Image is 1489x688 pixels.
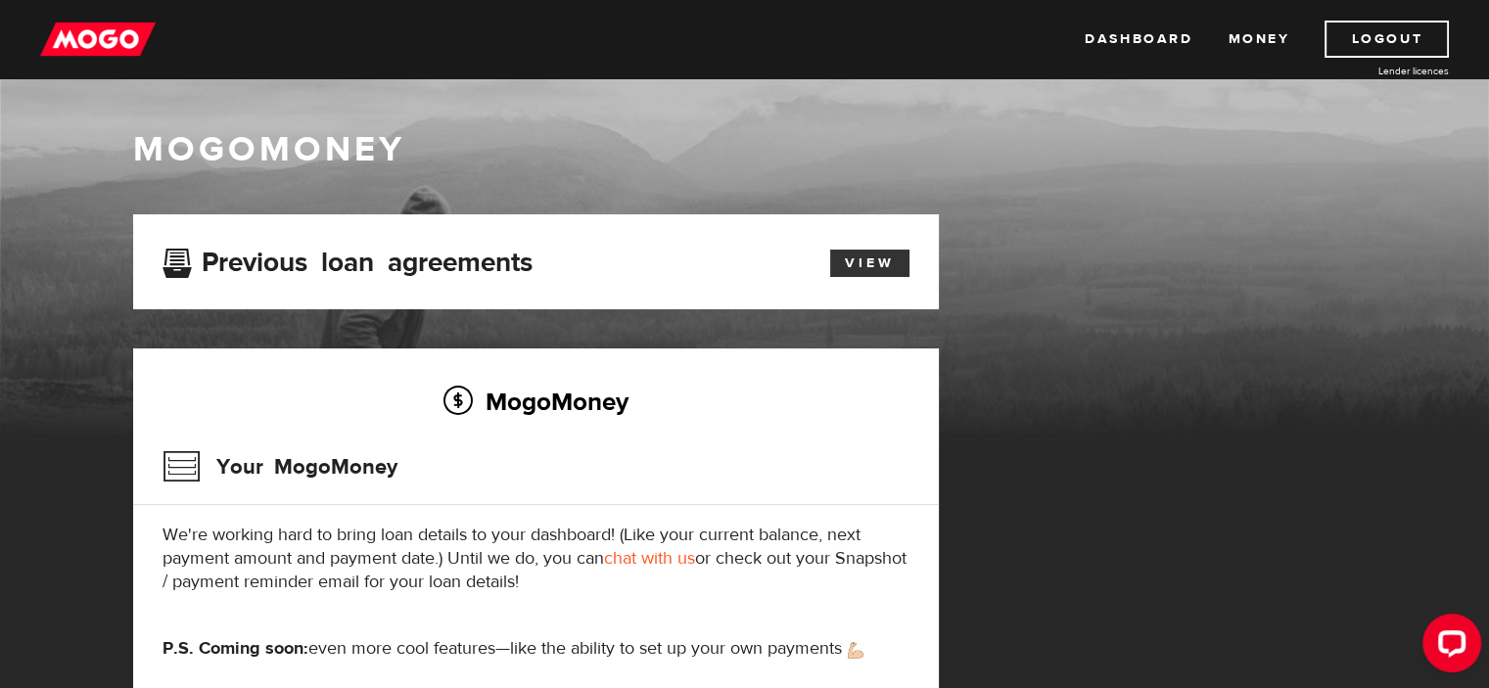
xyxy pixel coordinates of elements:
[163,524,909,594] p: We're working hard to bring loan details to your dashboard! (Like your current balance, next paym...
[163,637,308,660] strong: P.S. Coming soon:
[1085,21,1192,58] a: Dashboard
[1228,21,1289,58] a: Money
[1325,21,1449,58] a: Logout
[848,642,863,659] img: strong arm emoji
[40,21,156,58] img: mogo_logo-11ee424be714fa7cbb0f0f49df9e16ec.png
[604,547,695,570] a: chat with us
[163,637,909,661] p: even more cool features—like the ability to set up your own payments
[830,250,909,277] a: View
[163,247,533,272] h3: Previous loan agreements
[133,129,1357,170] h1: MogoMoney
[1302,64,1449,78] a: Lender licences
[163,381,909,422] h2: MogoMoney
[163,441,397,492] h3: Your MogoMoney
[1407,606,1489,688] iframe: LiveChat chat widget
